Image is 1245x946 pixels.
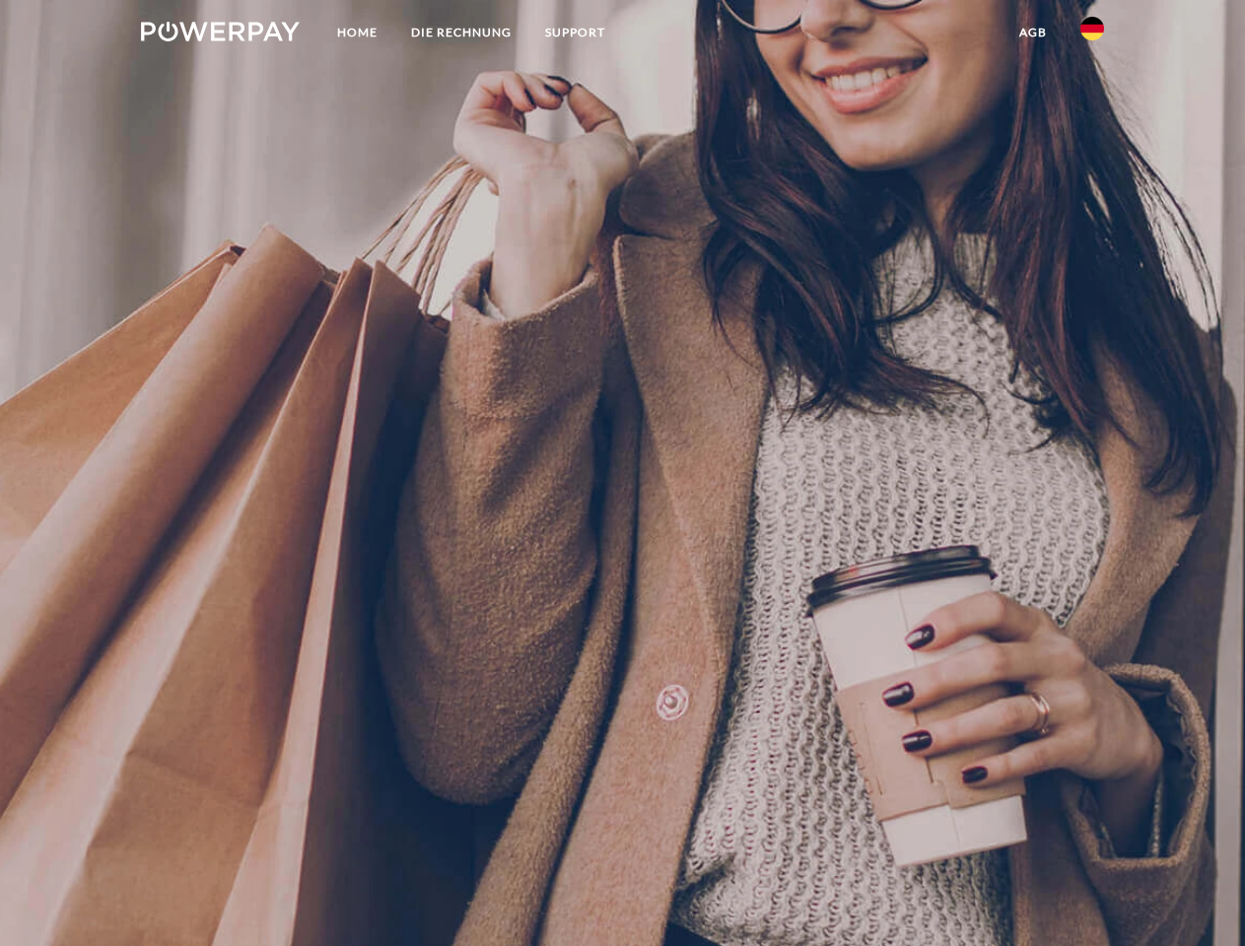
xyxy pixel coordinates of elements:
[320,15,394,50] a: Home
[528,15,622,50] a: SUPPORT
[1003,15,1064,50] a: agb
[394,15,528,50] a: DIE RECHNUNG
[141,22,300,41] img: logo-powerpay-white.svg
[1080,17,1104,40] img: de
